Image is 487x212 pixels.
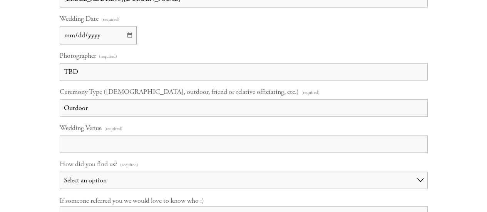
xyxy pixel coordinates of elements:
[301,87,320,98] span: (required)
[60,172,428,189] select: How did you find us?
[60,87,299,96] span: Ceremony Type ([DEMOGRAPHIC_DATA], outdoor, friend or relative officiating, etc.)
[60,51,96,60] span: Photographer
[101,14,119,25] span: (required)
[60,196,204,205] span: If someone referred you we would love to know who :)
[60,124,102,132] span: Wedding Venue
[120,160,138,170] span: (required)
[60,160,117,169] span: How did you find us?
[60,14,99,23] span: Wedding Date
[99,51,117,62] span: (required)
[104,124,122,134] span: (required)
